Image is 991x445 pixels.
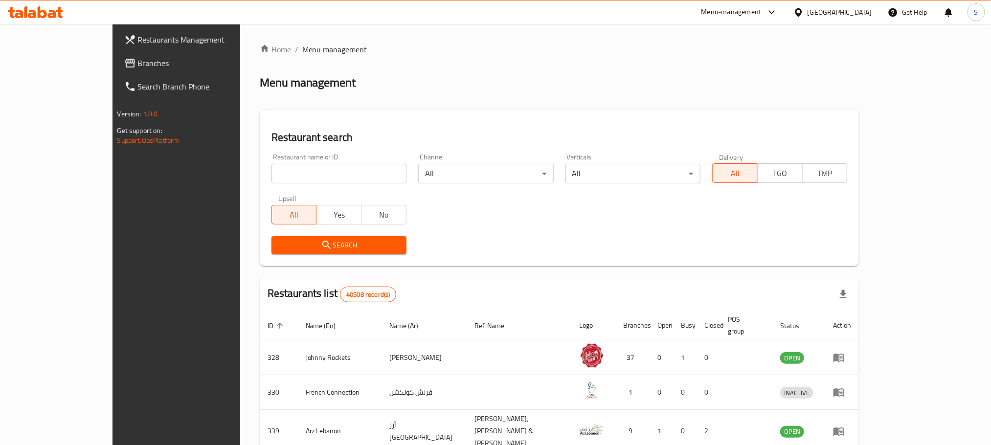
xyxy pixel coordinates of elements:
div: Total records count [340,287,396,302]
div: OPEN [780,426,804,438]
li: / [295,44,298,55]
td: 0 [650,340,674,375]
div: All [565,164,700,183]
span: Branches [138,57,270,69]
td: فرنش كونكشن [382,375,467,410]
button: All [712,163,758,183]
span: INACTIVE [780,387,813,399]
img: Arz Lebanon [580,417,604,442]
td: 37 [616,340,650,375]
td: 330 [260,375,298,410]
span: Search [279,239,399,251]
span: Menu management [302,44,367,55]
div: Menu [833,425,851,437]
td: Johnny Rockets [298,340,382,375]
th: Busy [674,311,697,340]
th: Open [650,311,674,340]
span: ID [268,320,286,332]
span: Status [780,320,812,332]
button: No [361,205,406,224]
button: Yes [316,205,361,224]
span: Search Branch Phone [138,81,270,92]
span: S [974,7,978,18]
input: Search for restaurant name or ID.. [271,164,406,183]
span: TMP [807,166,844,180]
h2: Restaurants list [268,286,397,302]
button: TMP [802,163,848,183]
button: Search [271,236,406,254]
span: All [717,166,754,180]
th: Closed [697,311,721,340]
div: Export file [832,283,855,306]
span: Version: [117,108,141,120]
span: No [365,208,403,222]
span: OPEN [780,426,804,437]
h2: Menu management [260,75,356,90]
div: All [418,164,553,183]
h2: Restaurant search [271,130,848,145]
th: Branches [616,311,650,340]
th: Logo [572,311,616,340]
div: Menu-management [701,6,762,18]
th: Action [825,311,859,340]
td: 0 [697,375,721,410]
img: Johnny Rockets [580,343,604,368]
td: 328 [260,340,298,375]
td: French Connection [298,375,382,410]
a: Branches [116,51,278,75]
div: OPEN [780,352,804,364]
td: 1 [616,375,650,410]
span: Restaurants Management [138,34,270,45]
span: All [276,208,313,222]
span: Yes [320,208,358,222]
div: Menu [833,386,851,398]
div: Menu [833,352,851,363]
a: Restaurants Management [116,28,278,51]
span: TGO [762,166,799,180]
td: 0 [697,340,721,375]
td: 0 [650,375,674,410]
span: 1.0.0 [143,108,158,120]
a: Search Branch Phone [116,75,278,98]
td: 1 [674,340,697,375]
span: 40508 record(s) [340,290,396,299]
button: All [271,205,317,224]
label: Delivery [719,154,743,160]
span: Get support on: [117,124,162,137]
span: POS group [728,313,761,337]
nav: breadcrumb [260,44,859,55]
td: 0 [674,375,697,410]
div: [GEOGRAPHIC_DATA] [808,7,872,18]
span: Name (En) [306,320,349,332]
label: Upsell [278,195,296,202]
img: French Connection [580,378,604,402]
button: TGO [757,163,803,183]
span: OPEN [780,353,804,364]
a: Support.OpsPlatform [117,134,180,147]
span: Ref. Name [474,320,517,332]
span: Name (Ar) [389,320,431,332]
td: [PERSON_NAME] [382,340,467,375]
